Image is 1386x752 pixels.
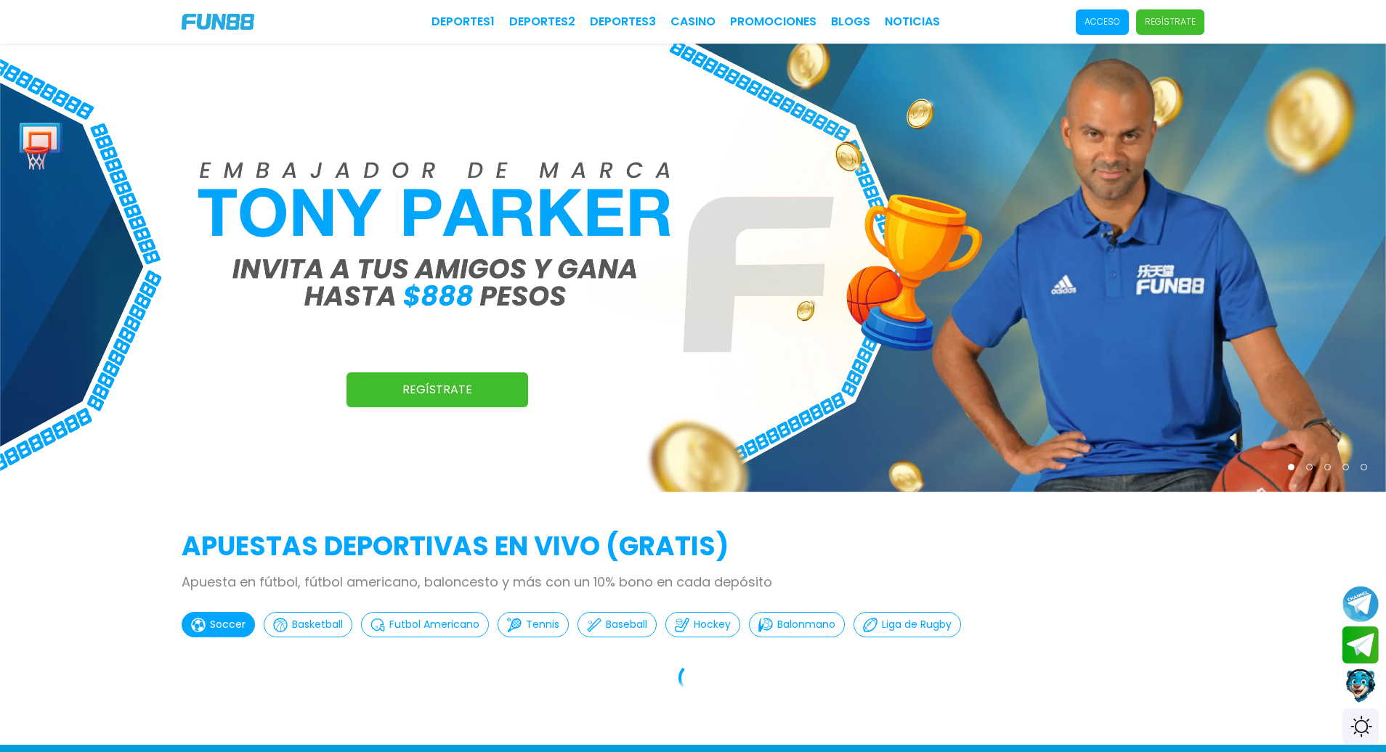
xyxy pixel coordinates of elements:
p: Balonmano [777,617,835,632]
p: Apuesta en fútbol, fútbol americano, baloncesto y más con un 10% bono en cada depósito [182,572,1204,592]
p: Liga de Rugby [882,617,952,632]
a: NOTICIAS [885,13,940,30]
a: CASINO [670,13,716,30]
a: Deportes1 [431,13,495,30]
button: Basketball [264,612,352,637]
p: Futbol Americano [389,617,479,632]
button: Baseball [577,612,657,637]
button: Join telegram [1342,626,1379,664]
p: Tennis [526,617,559,632]
p: Basketball [292,617,343,632]
p: Hockey [694,617,731,632]
img: Company Logo [182,14,254,30]
h2: APUESTAS DEPORTIVAS EN VIVO (gratis) [182,527,1204,566]
button: Join telegram channel [1342,585,1379,623]
button: Soccer [182,612,255,637]
a: Promociones [730,13,816,30]
button: Balonmano [749,612,845,637]
button: Hockey [665,612,740,637]
a: Deportes2 [509,13,575,30]
button: Liga de Rugby [854,612,961,637]
a: Deportes3 [590,13,656,30]
div: Switch theme [1342,708,1379,745]
button: Tennis [498,612,569,637]
button: Contact customer service [1342,667,1379,705]
a: Regístrate [346,372,528,407]
a: BLOGS [831,13,870,30]
p: Soccer [210,617,246,632]
p: Acceso [1085,15,1120,28]
p: Baseball [606,617,647,632]
button: Futbol Americano [361,612,489,637]
p: Regístrate [1145,15,1196,28]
